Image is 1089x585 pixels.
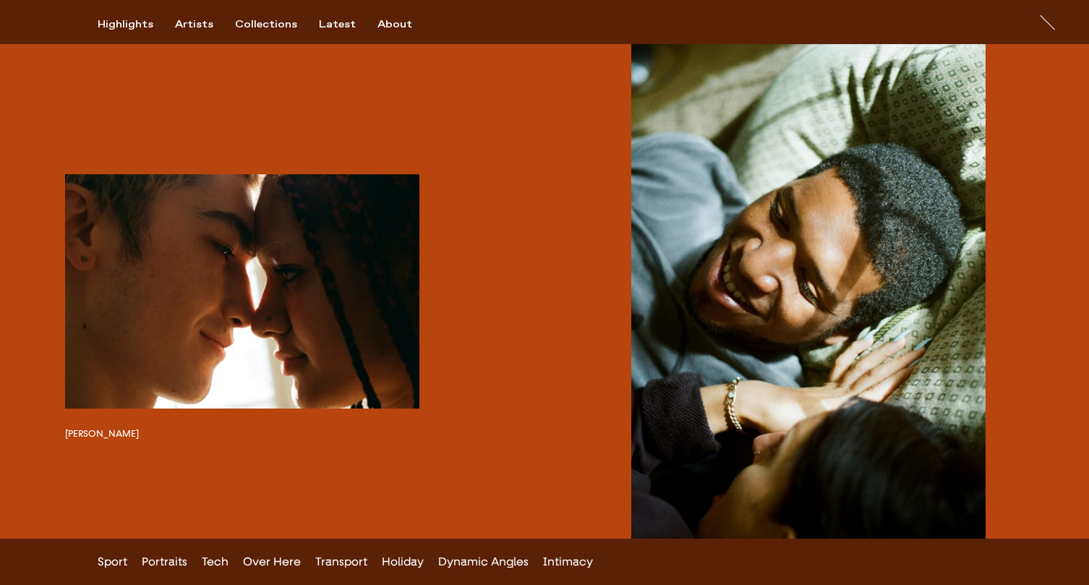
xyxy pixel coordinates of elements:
div: Highlights [98,18,153,31]
a: Sport [98,555,127,568]
a: Dynamic Angles [438,555,529,568]
a: Portraits [142,555,187,568]
button: Highlights [98,18,175,31]
button: Artists [175,18,235,31]
h3: [PERSON_NAME] [65,428,419,440]
div: About [377,18,412,31]
a: Transport [315,555,367,568]
div: Collections [235,18,297,31]
a: Intimacy [543,555,593,568]
button: Latest [319,18,377,31]
a: Tech [202,555,229,568]
a: Holiday [382,555,424,568]
button: About [377,18,434,31]
button: Collections [235,18,319,31]
div: Latest [319,18,356,31]
div: Artists [175,18,213,31]
a: Over Here [243,555,301,568]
